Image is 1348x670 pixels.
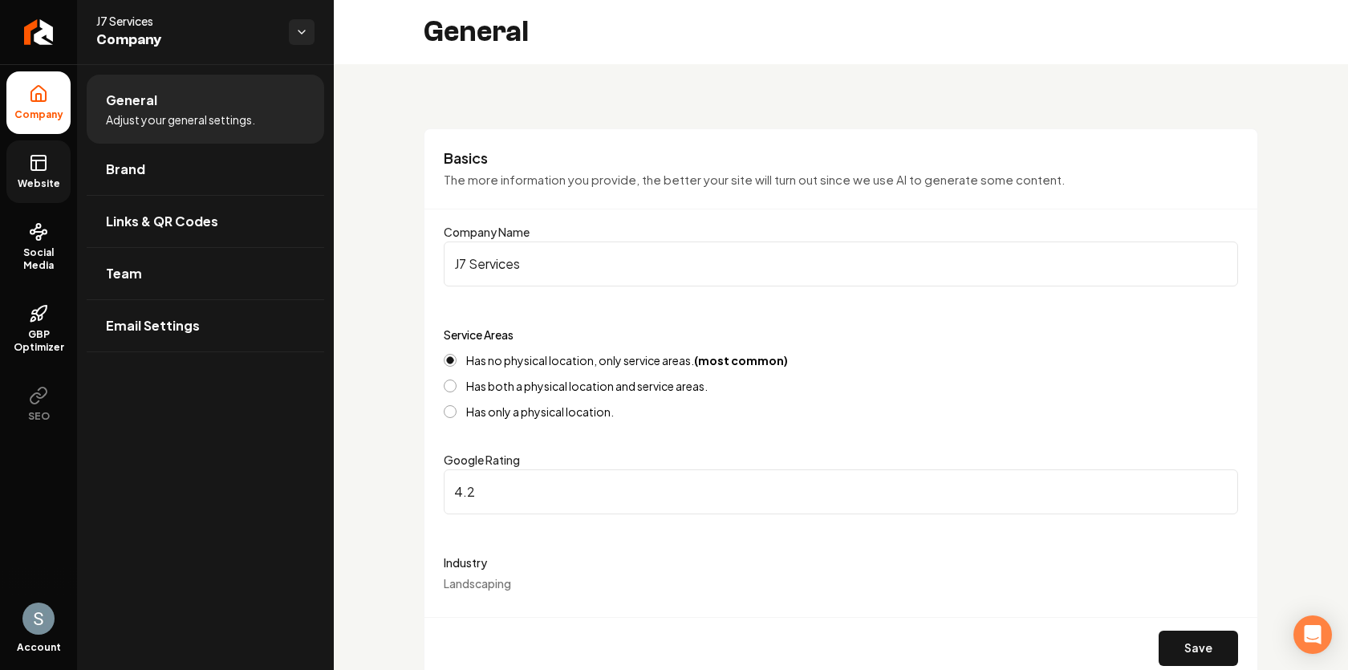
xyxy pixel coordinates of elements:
button: SEO [6,373,71,436]
label: Has only a physical location. [466,406,614,417]
a: Website [6,140,71,203]
input: Company Name [444,242,1238,286]
label: Google Rating [444,453,520,467]
span: SEO [22,410,56,423]
span: Company [96,29,276,51]
button: Save [1159,631,1238,666]
p: The more information you provide, the better your site will turn out since we use AI to generate ... [444,171,1238,189]
button: Open user button [22,603,55,635]
a: Brand [87,144,324,195]
label: Service Areas [444,327,514,342]
label: Has both a physical location and service areas. [466,380,708,392]
span: Email Settings [106,316,200,335]
span: Adjust your general settings. [106,112,255,128]
span: J7 Services [96,13,276,29]
a: Team [87,248,324,299]
span: Social Media [6,246,71,272]
span: Company [8,108,70,121]
a: GBP Optimizer [6,291,71,367]
label: Company Name [444,225,530,239]
label: Industry [444,553,1238,572]
span: Account [17,641,61,654]
span: Links & QR Codes [106,212,218,231]
div: Open Intercom Messenger [1293,615,1332,654]
label: Has no physical location, only service areas. [466,355,788,366]
img: Saygun Erkaraman [22,603,55,635]
span: GBP Optimizer [6,328,71,354]
span: Team [106,264,142,283]
img: Rebolt Logo [24,19,54,45]
strong: (most common) [694,353,788,367]
a: Email Settings [87,300,324,351]
span: General [106,91,157,110]
input: Google Rating [444,469,1238,514]
h3: Basics [444,148,1238,168]
span: Landscaping [444,576,511,591]
a: Links & QR Codes [87,196,324,247]
span: Website [11,177,67,190]
a: Social Media [6,209,71,285]
h2: General [424,16,529,48]
span: Brand [106,160,145,179]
